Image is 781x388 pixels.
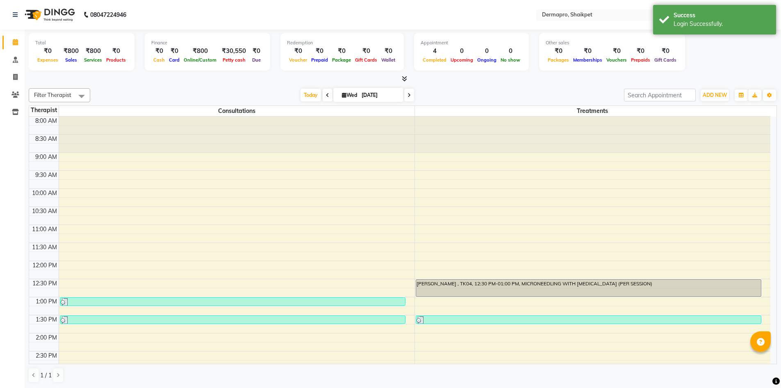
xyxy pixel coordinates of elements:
[353,46,379,56] div: ₹0
[309,46,330,56] div: ₹0
[182,46,219,56] div: ₹800
[449,57,475,63] span: Upcoming
[249,46,264,56] div: ₹0
[330,57,353,63] span: Package
[546,57,571,63] span: Packages
[287,57,309,63] span: Voucher
[34,297,59,306] div: 1:00 PM
[34,171,59,179] div: 9:30 AM
[221,57,248,63] span: Petty cash
[30,207,59,216] div: 10:30 AM
[21,3,77,26] img: logo
[359,89,400,101] input: 2025-09-03
[35,46,60,56] div: ₹0
[604,57,629,63] span: Vouchers
[309,57,330,63] span: Prepaid
[340,92,359,98] span: Wed
[60,298,405,305] div: [PERSON_NAME], TK01, 01:00 PM-01:15 PM, FREE FOLLOW-UP CONSULTATION
[219,46,249,56] div: ₹30,550
[31,261,59,270] div: 12:00 PM
[449,46,475,56] div: 0
[104,57,128,63] span: Products
[35,39,128,46] div: Total
[475,46,499,56] div: 0
[629,57,652,63] span: Prepaids
[34,135,59,143] div: 8:30 AM
[571,57,604,63] span: Memberships
[151,57,167,63] span: Cash
[59,106,414,116] span: Consultations
[34,351,59,360] div: 2:30 PM
[571,46,604,56] div: ₹0
[287,39,397,46] div: Redemption
[250,57,263,63] span: Due
[82,46,104,56] div: ₹800
[82,57,104,63] span: Services
[674,20,770,28] div: Login Successfully.
[546,39,679,46] div: Other sales
[34,153,59,161] div: 9:00 AM
[421,39,522,46] div: Appointment
[31,279,59,288] div: 12:30 PM
[40,371,52,380] span: 1 / 1
[63,57,79,63] span: Sales
[421,57,449,63] span: Completed
[301,89,321,101] span: Today
[499,57,522,63] span: No show
[421,46,449,56] div: 4
[652,46,679,56] div: ₹0
[34,92,71,98] span: Filter Therapist
[30,189,59,197] div: 10:00 AM
[60,46,82,56] div: ₹800
[104,46,128,56] div: ₹0
[30,225,59,234] div: 11:00 AM
[701,90,729,101] button: ADD NEW
[151,46,167,56] div: ₹0
[475,57,499,63] span: Ongoing
[416,316,761,324] div: M N B S [PERSON_NAME], TK05, 01:30 PM-01:45 PM, FREE FOLLOW-UP CONSULTATION
[90,3,126,26] b: 08047224946
[167,46,182,56] div: ₹0
[29,106,59,115] div: Therapist
[415,106,771,116] span: Treatments
[652,57,679,63] span: Gift Cards
[287,46,309,56] div: ₹0
[330,46,353,56] div: ₹0
[60,316,405,324] div: [PERSON_NAME], TK03, 01:30 PM-01:45 PM, FOLLOW-UP
[604,46,629,56] div: ₹0
[34,117,59,125] div: 8:00 AM
[34,333,59,342] div: 2:00 PM
[30,243,59,252] div: 11:30 AM
[167,57,182,63] span: Card
[624,89,696,101] input: Search Appointment
[379,57,397,63] span: Wallet
[35,57,60,63] span: Expenses
[151,39,264,46] div: Finance
[703,92,727,98] span: ADD NEW
[353,57,379,63] span: Gift Cards
[34,315,59,324] div: 1:30 PM
[379,46,397,56] div: ₹0
[546,46,571,56] div: ₹0
[629,46,652,56] div: ₹0
[416,280,761,296] div: [PERSON_NAME] , TK04, 12:30 PM-01:00 PM, MICRONEEDLING WITH [MEDICAL_DATA] (PER SESSION)
[182,57,219,63] span: Online/Custom
[499,46,522,56] div: 0
[674,11,770,20] div: Success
